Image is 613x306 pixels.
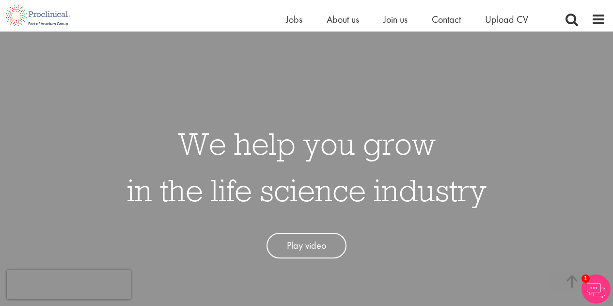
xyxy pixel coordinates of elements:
a: Upload CV [485,13,528,26]
a: Jobs [286,13,302,26]
a: Join us [383,13,408,26]
h1: We help you grow in the life science industry [127,120,487,213]
a: About us [327,13,359,26]
img: Chatbot [582,274,611,304]
a: Contact [432,13,461,26]
a: Play video [267,233,346,258]
span: 1 [582,274,590,283]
